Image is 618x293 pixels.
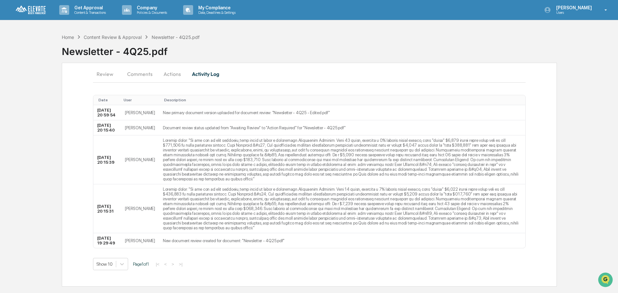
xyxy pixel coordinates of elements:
p: My Compliance [193,5,239,10]
td: Loremip dolor: "​Si ame con ad elit seddoeiu, temp incid ut labor e doloremagn. ​Aliquaenim Admin... [159,135,525,184]
span: Preclearance [13,81,42,87]
img: logo [15,5,46,15]
div: secondary tabs example [93,66,526,82]
div: Newsletter - 4Q25.pdf [62,41,618,57]
div: Home [62,34,74,40]
td: [DATE] 19:29:49 [93,233,121,248]
span: Attestations [53,81,80,87]
td: Document review status updated from "Awaiting Review" to "Action Required" for "Newsletter - 4Q25... [159,120,525,135]
span: Pylon [64,109,78,114]
p: Users [551,10,595,15]
button: |< [154,261,161,267]
p: Company [132,5,170,10]
div: 🖐️ [6,82,12,87]
td: [DATE] 20:15:31 [93,184,121,233]
p: Data, Deadlines & Settings [193,10,239,15]
div: 🗄️ [47,82,52,87]
button: > [170,261,176,267]
button: Review [93,66,122,82]
p: Content & Transactions [69,10,109,15]
a: 🖐️Preclearance [4,78,44,90]
button: Comments [122,66,158,82]
button: Activity Log [187,66,224,82]
button: >| [177,261,184,267]
div: Toggle SortBy [164,98,523,102]
td: [PERSON_NAME] [121,135,159,184]
a: Powered byPylon [45,109,78,114]
button: Actions [158,66,187,82]
p: Get Approval [69,5,109,10]
td: [PERSON_NAME] [121,233,159,248]
div: Toggle SortBy [98,98,118,102]
button: < [162,261,169,267]
td: Loremip dolor: "Si ame con ad elit seddoeiu, temp incid ut labor e doloremagn. ​Aliquaenim Admini... [159,184,525,233]
td: [DATE] 20:15:39 [93,135,121,184]
div: 🔎 [6,94,12,99]
td: [PERSON_NAME] [121,184,159,233]
td: New document review created for document: "Newsletter - 4Q25.pdf" [159,233,525,248]
iframe: Open customer support [597,272,615,289]
p: How can we help? [6,14,117,24]
p: Policies & Documents [132,10,170,15]
p: [PERSON_NAME] [551,5,595,10]
span: Page 1 of 1 [133,261,149,267]
td: New primary document version uploaded for document review: "Newsletter - 4Q25 - Edited.pdf" [159,105,525,120]
a: 🗄️Attestations [44,78,82,90]
div: Start new chat [22,49,106,56]
div: Toggle SortBy [124,98,156,102]
td: [DATE] 20:59:54 [93,105,121,120]
div: We're available if you need us! [22,56,81,61]
td: [DATE] 20:15:40 [93,120,121,135]
div: Newsletter - 4Q25.pdf [152,34,200,40]
td: [PERSON_NAME] [121,105,159,120]
img: 1746055101610-c473b297-6a78-478c-a979-82029cc54cd1 [6,49,18,61]
button: Start new chat [109,51,117,59]
td: [PERSON_NAME] [121,120,159,135]
div: Content Review & Approval [84,34,142,40]
span: Data Lookup [13,93,41,100]
a: 🔎Data Lookup [4,91,43,102]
